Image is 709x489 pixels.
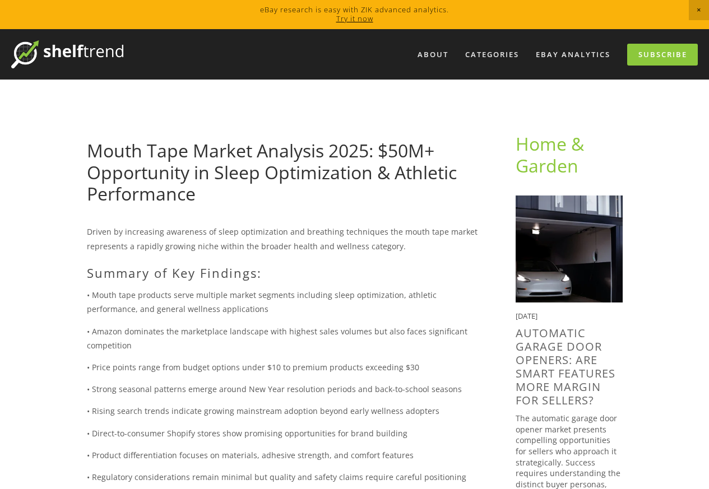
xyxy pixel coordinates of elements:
img: ShelfTrend [11,40,123,68]
time: [DATE] [516,311,537,321]
a: Mouth Tape Market Analysis 2025: $50M+ Opportunity in Sleep Optimization & Athletic Performance [87,138,457,206]
p: Driven by increasing awareness of sleep optimization and breathing techniques the mouth tape mark... [87,225,480,253]
a: Automatic Garage Door Openers: Are Smart Features More Margin For Sellers? [516,325,615,408]
p: • Amazon dominates the marketplace landscape with highest sales volumes but also faces significan... [87,324,480,352]
p: • Price points range from budget options under $10 to premium products exceeding $30 [87,360,480,374]
a: Subscribe [627,44,698,66]
a: Try it now [336,13,373,24]
p: • Mouth tape products serve multiple market segments including sleep optimization, athletic perfo... [87,288,480,316]
h2: Summary of Key Findings: [87,266,480,280]
p: • Direct-to-consumer Shopify stores show promising opportunities for brand building [87,426,480,440]
p: • Regulatory considerations remain minimal but quality and safety claims require careful positioning [87,470,480,484]
p: • Product differentiation focuses on materials, adhesive strength, and comfort features [87,448,480,462]
a: About [410,45,456,64]
p: • Rising search trends indicate growing mainstream adoption beyond early wellness adopters [87,404,480,418]
img: Automatic Garage Door Openers: Are Smart Features More Margin For Sellers? [516,195,623,302]
p: • Strong seasonal patterns emerge around New Year resolution periods and back-to-school seasons [87,382,480,396]
div: Categories [458,45,526,64]
a: Home & Garden [516,132,588,177]
a: eBay Analytics [529,45,618,64]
